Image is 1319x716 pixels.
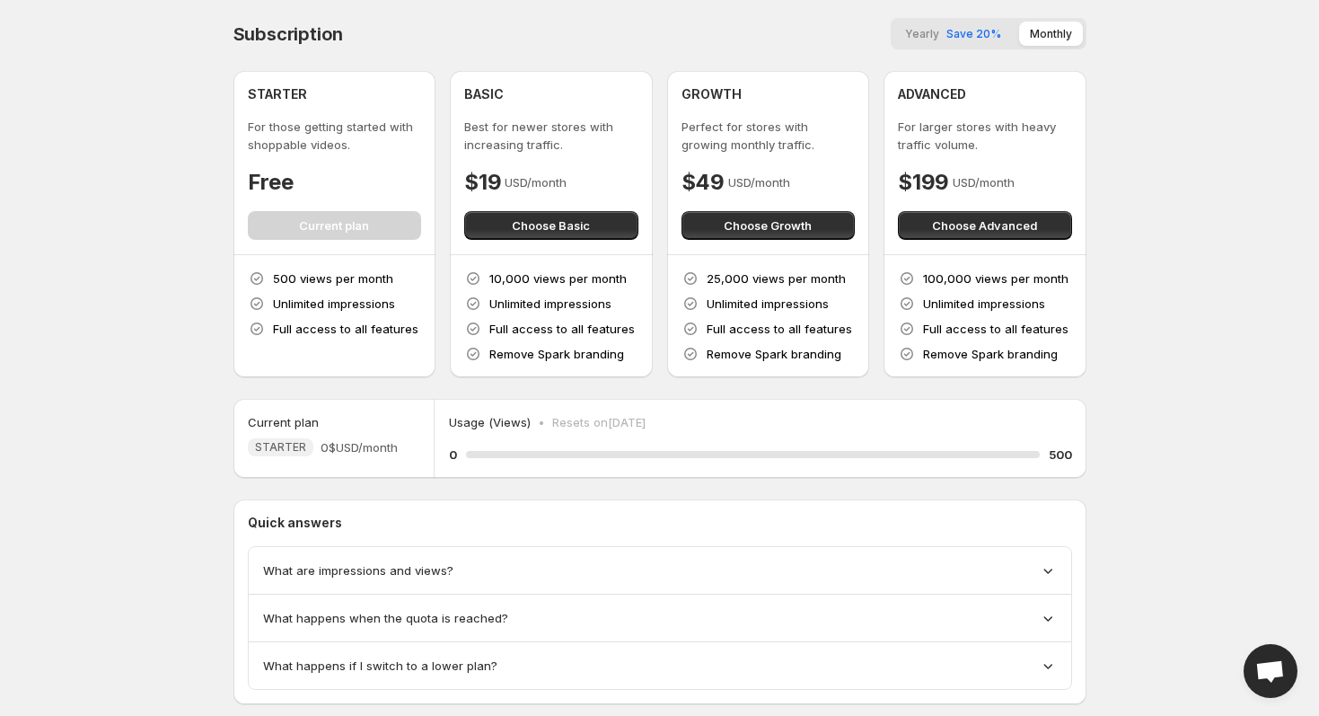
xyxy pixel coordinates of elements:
p: 100,000 views per month [923,270,1068,287]
h4: $199 [898,168,949,197]
p: USD/month [953,173,1015,191]
h5: Current plan [248,413,319,431]
p: For those getting started with shoppable videos. [248,118,422,154]
h4: $19 [464,168,501,197]
span: Choose Advanced [932,217,1037,234]
p: Unlimited impressions [707,295,829,313]
h4: BASIC [464,85,504,103]
p: Quick answers [248,514,1072,532]
h4: STARTER [248,85,307,103]
p: Perfect for stores with growing monthly traffic. [681,118,856,154]
span: What are impressions and views? [263,561,453,579]
button: Choose Growth [681,211,856,240]
p: 25,000 views per month [707,270,846,287]
p: Remove Spark branding [707,345,841,363]
p: 500 views per month [273,270,393,287]
button: Choose Basic [464,211,638,240]
h4: $49 [681,168,725,197]
button: Choose Advanced [898,211,1072,240]
p: Unlimited impressions [923,295,1045,313]
p: Usage (Views) [449,413,531,431]
span: Choose Growth [724,217,812,234]
p: Full access to all features [923,320,1068,338]
p: Full access to all features [489,320,635,338]
span: What happens if I switch to a lower plan? [263,657,497,675]
span: 0$ USD/month [321,438,398,456]
h4: Subscription [233,23,344,45]
p: Remove Spark branding [489,345,624,363]
p: • [538,413,545,431]
button: YearlySave 20% [894,22,1012,46]
p: 10,000 views per month [489,270,627,287]
p: Resets on [DATE] [552,413,646,431]
span: What happens when the quota is reached? [263,609,508,627]
p: USD/month [505,173,567,191]
h5: 500 [1049,446,1072,464]
h4: Free [248,168,294,197]
p: For larger stores with heavy traffic volume. [898,118,1072,154]
span: Yearly [905,27,939,40]
p: Unlimited impressions [489,295,611,313]
p: Best for newer stores with increasing traffic. [464,118,638,154]
span: STARTER [255,440,306,455]
p: Full access to all features [273,320,418,338]
h4: GROWTH [681,85,742,103]
span: Choose Basic [512,217,590,234]
p: USD/month [728,173,790,191]
p: Full access to all features [707,320,852,338]
h4: ADVANCED [898,85,966,103]
h5: 0 [449,446,457,464]
button: Monthly [1019,22,1083,46]
div: Open chat [1244,644,1297,698]
span: Save 20% [946,27,1001,40]
p: Remove Spark branding [923,345,1058,363]
p: Unlimited impressions [273,295,395,313]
